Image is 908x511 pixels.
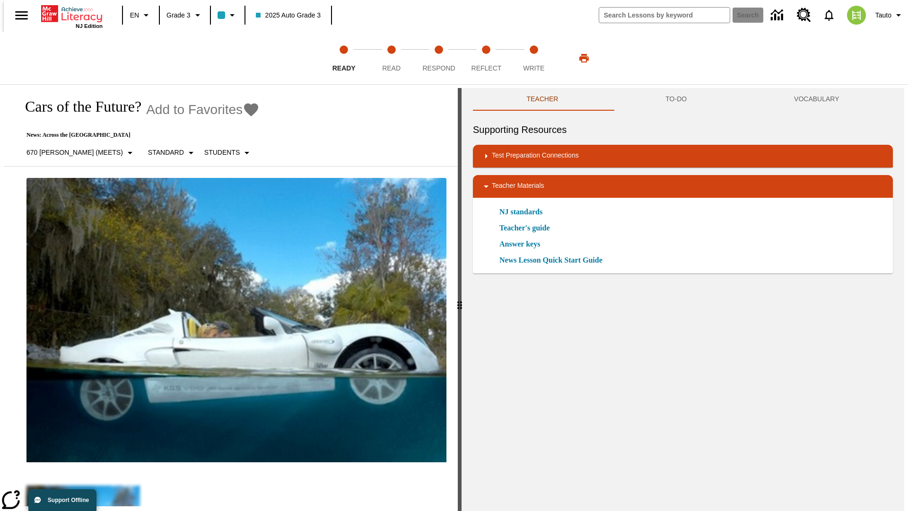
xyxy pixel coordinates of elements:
[499,238,540,250] a: Answer keys, Will open in new browser window or tab
[201,144,256,161] button: Select Student
[471,64,502,72] span: Reflect
[214,7,242,24] button: Class color is light blue. Change class color
[26,178,446,462] img: High-tech automobile treading water.
[76,23,103,29] span: NJ Edition
[599,8,730,23] input: search field
[492,150,579,162] p: Test Preparation Connections
[473,88,612,111] button: Teacher
[492,181,544,192] p: Teacher Materials
[26,148,123,158] p: 670 [PERSON_NAME] (Meets)
[382,64,401,72] span: Read
[569,50,599,67] button: Print
[473,122,893,137] h6: Supporting Resources
[817,3,841,27] a: Notifications
[4,88,458,506] div: reading
[499,222,550,234] a: Teacher's guide, Will open in new browser window or tab
[872,7,908,24] button: Profile/Settings
[473,175,893,198] div: Teacher Materials
[422,64,455,72] span: Respond
[523,64,544,72] span: Write
[28,489,96,511] button: Support Offline
[256,10,321,20] span: 2025 Auto Grade 3
[841,3,872,27] button: Select a new avatar
[146,102,243,117] span: Add to Favorites
[15,98,141,115] h1: Cars of the Future?
[146,101,260,118] button: Add to Favorites - Cars of the Future?
[163,7,207,24] button: Grade: Grade 3, Select a grade
[765,2,791,28] a: Data Center
[48,497,89,503] span: Support Offline
[8,1,35,29] button: Open side menu
[499,255,602,266] a: News Lesson Quick Start Guide, Will open in new browser window or tab
[23,144,140,161] button: Select Lexile, 670 Lexile (Meets)
[332,64,356,72] span: Ready
[166,10,191,20] span: Grade 3
[875,10,891,20] span: Tauto
[847,6,866,25] img: avatar image
[499,206,548,218] a: NJ standards
[462,88,904,511] div: activity
[506,32,561,84] button: Write step 5 of 5
[791,2,817,28] a: Resource Center, Will open in new tab
[411,32,466,84] button: Respond step 3 of 5
[144,144,201,161] button: Scaffolds, Standard
[458,88,462,511] div: Press Enter or Spacebar and then press right and left arrow keys to move the slider
[130,10,139,20] span: EN
[204,148,240,158] p: Students
[612,88,741,111] button: TO-DO
[41,3,103,29] div: Home
[15,132,260,139] p: News: Across the [GEOGRAPHIC_DATA]
[741,88,893,111] button: VOCABULARY
[459,32,514,84] button: Reflect step 4 of 5
[473,88,893,111] div: Instructional Panel Tabs
[126,7,156,24] button: Language: EN, Select a language
[473,145,893,167] div: Test Preparation Connections
[316,32,371,84] button: Ready step 1 of 5
[148,148,184,158] p: Standard
[364,32,419,84] button: Read step 2 of 5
